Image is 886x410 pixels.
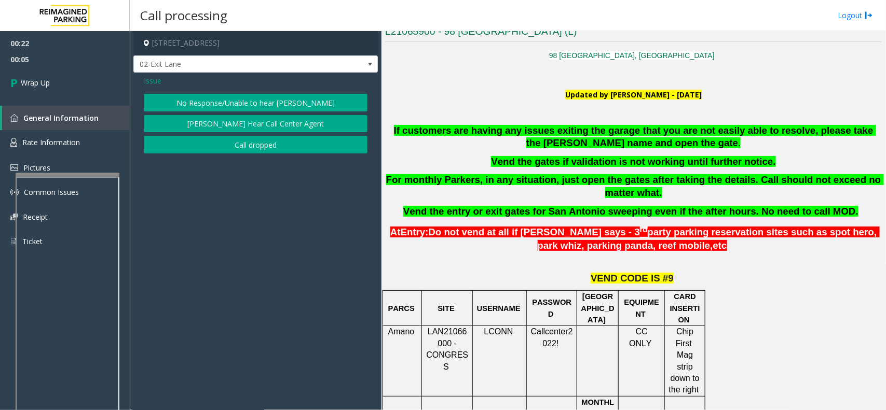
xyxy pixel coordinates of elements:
span: EQUIPMENT [624,298,660,318]
img: 'icon' [10,237,17,246]
span: Issue [144,75,161,86]
b: Vend the gates if validation is not working until further notice. [491,156,775,167]
span: Updated by [PERSON_NAME] - [DATE] [565,90,702,100]
span: Pictures [23,163,50,173]
img: 'icon' [10,214,18,220]
span: SITE [438,304,455,313]
span: Amano [388,327,415,336]
h3: Call processing [135,3,233,28]
span: LCONN [484,327,513,336]
button: No Response/Unable to hear [PERSON_NAME] [144,94,367,111]
span: PARCS [388,304,415,313]
button: [PERSON_NAME] Hear Call Center Agent [144,115,367,133]
span: 02-Exit Lane [134,56,329,73]
span: Do not vend at all if [PERSON_NAME] says - 3 [429,227,640,237]
span: etc [713,240,727,251]
img: 'icon' [10,114,18,122]
span: If customers are having any issues exiting the garage that you are not easily able to resolve, pl... [394,125,876,149]
span: CARD INSERTION [670,292,700,324]
span: General Information [23,113,99,123]
span: CC ONLY [629,327,652,347]
h4: [STREET_ADDRESS] [133,31,378,55]
span: Wrap Up [21,77,50,88]
img: 'icon' [10,164,18,171]
span: PASSWORD [532,298,571,318]
span: rd [640,225,648,234]
span: Chip First [676,327,696,347]
span: Rate Information [22,137,80,147]
a: General Information [2,106,130,130]
img: 'icon' [10,138,17,147]
span: Entry: [401,227,429,237]
span: Mag strip down to the right [669,350,702,394]
span: LAN21066000 - CONGRESS [426,327,468,371]
a: Logout [838,10,873,21]
h3: L21065900 - 98 [GEOGRAPHIC_DATA] (L) [385,25,882,42]
span: VEND CODE IS #9 [591,273,674,284]
img: 'icon' [10,188,19,196]
span: USERNAME [477,304,521,313]
a: 98 [GEOGRAPHIC_DATA], [GEOGRAPHIC_DATA] [549,51,715,60]
b: For monthly Parkers, in any situation, just open the gates after taking the details. Call should ... [386,174,884,198]
span: At [390,227,401,237]
span: party parking reservation sites such as spot hero, park whiz, parking panda, reef mobile, [538,227,880,251]
img: logout [865,10,873,21]
button: Call dropped [144,136,367,153]
span: [GEOGRAPHIC_DATA] [581,292,615,324]
span: Callcenter2022! [531,327,573,347]
span: . [738,137,741,148]
b: Vend the entry or exit gates for San Antonio sweeping even if the after hours. No need to call MOD. [403,206,858,217]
